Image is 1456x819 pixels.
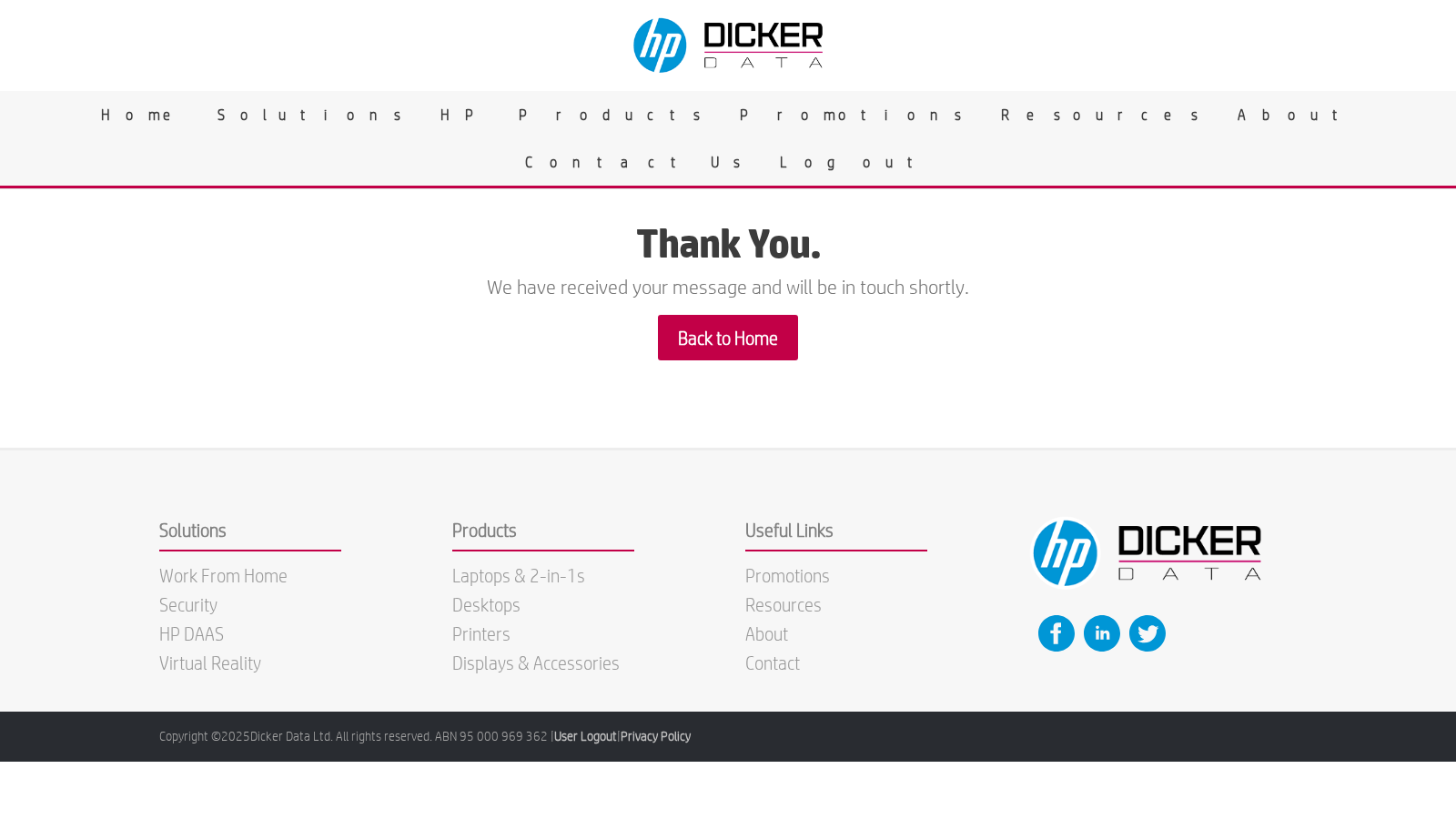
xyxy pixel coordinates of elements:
a: Logout [766,138,945,186]
p: Copyright © Dicker Data Ltd. All rights reserved. ABN 95 000 969 362 | | [159,725,1297,743]
strong: Products [452,519,634,551]
a: HP DAAS [159,622,224,644]
a: Desktops [452,593,521,615]
a: Displays & Accessories [452,652,620,673]
a: Solutions [204,91,427,138]
a: Home [87,91,204,138]
span: 2025 [221,729,250,743]
h1: Thank You. [146,221,1310,276]
a: Virtual Reality [159,652,261,673]
strong: Useful Links [745,519,927,551]
a: About [745,622,788,644]
a: Security [159,593,217,615]
a: Work From Home [159,564,288,586]
a: Resources [987,91,1224,138]
a: Contact Us [511,138,766,186]
img: Dicker Data & HP [622,9,837,82]
a: Promotions [726,91,987,138]
a: About [1224,91,1370,138]
a: Privacy Policy [621,729,691,743]
p: We have received your message and will be in touch shortly. [146,276,1310,298]
a: User Logout [554,729,617,743]
a: Printers [452,622,511,644]
img: Dicker Data Logo [1020,510,1279,598]
a: Back to Home [658,315,798,360]
a: Resources [745,593,822,615]
strong: Solutions [159,519,341,551]
a: Promotions [745,564,830,586]
a: HP Products [427,91,726,138]
a: Contact [745,652,800,673]
a: Laptops & 2-in-1s [452,564,585,586]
